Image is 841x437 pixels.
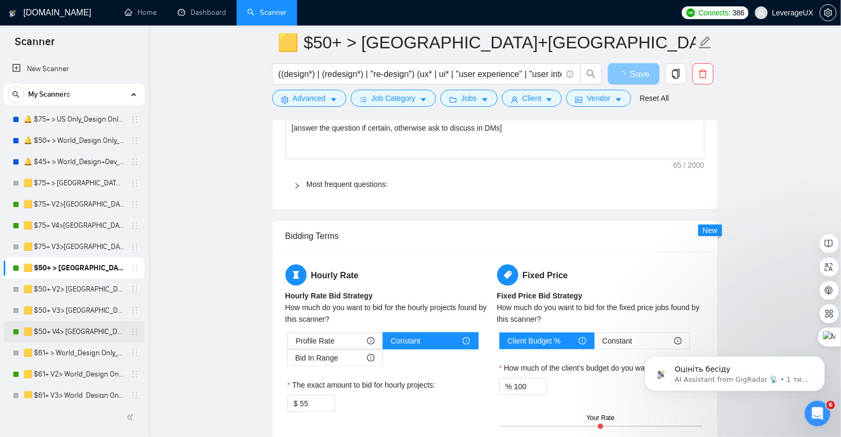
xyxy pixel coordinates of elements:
[703,226,717,235] span: New
[698,36,712,49] span: edit
[587,413,615,423] div: Your Rate
[566,90,631,107] button: idcardVendorcaret-down
[629,334,841,408] iframe: To enrich screen reader interactions, please activate Accessibility in Grammarly extension settings
[23,194,124,215] a: 🟨 $75+ V2>[GEOGRAPHIC_DATA]+[GEOGRAPHIC_DATA] Only_Tony-UX/UI_General
[23,151,124,173] a: 🔔 $45+ > World_Design+Dev_General
[285,172,705,196] div: Most frequent questions:
[307,180,388,188] a: Most frequent questions:
[279,67,562,81] input: Search Freelance Jobs...
[131,243,139,251] span: holder
[178,8,226,17] a: dashboardDashboard
[131,179,139,187] span: holder
[285,264,307,286] span: hourglass
[497,302,705,325] div: How much do you want to bid for the fixed price jobs found by this scanner?
[693,69,713,79] span: delete
[449,96,457,104] span: folder
[523,92,542,104] span: Client
[579,337,586,345] span: info-circle
[247,8,287,17] a: searchScanner
[581,69,601,79] span: search
[125,8,157,17] a: homeHome
[272,90,346,107] button: settingAdvancedcaret-down
[131,328,139,336] span: holder
[367,354,375,362] span: info-circle
[580,63,602,84] button: search
[497,264,705,286] h5: Fixed Price
[511,96,518,104] span: user
[9,5,16,22] img: logo
[545,96,553,104] span: caret-down
[285,292,373,300] b: Hourly Rate Bid Strategy
[502,90,562,107] button: userClientcaret-down
[8,91,24,98] span: search
[131,264,139,272] span: holder
[288,379,436,391] label: The exact amount to bid for hourly projects:
[391,333,421,349] span: Constant
[131,136,139,145] span: holder
[126,412,137,423] span: double-left
[497,264,518,286] span: tag
[618,71,630,80] span: loading
[23,215,124,236] a: 🟨 $75+ V4>[GEOGRAPHIC_DATA]+[GEOGRAPHIC_DATA] Only_Tony-UX/UI_General
[296,350,339,366] span: Bid In Range
[131,158,139,166] span: holder
[665,63,687,84] button: copy
[371,92,415,104] span: Job Category
[300,396,334,412] input: The exact amount to bid for hourly projects:
[820,4,837,21] button: setting
[4,58,144,80] li: New Scanner
[499,362,691,374] label: How much of the client's budget do you want to bid with?
[497,292,583,300] b: Fixed Price Bid Strategy
[603,333,632,349] span: Constant
[330,96,337,104] span: caret-down
[23,300,124,321] a: 🟨 $50+ V3> [GEOGRAPHIC_DATA]+[GEOGRAPHIC_DATA] Only_Tony-UX/UI_General
[733,7,744,19] span: 386
[805,401,830,426] iframe: Intercom live chat
[608,63,660,84] button: Save
[587,92,610,104] span: Vendor
[293,92,326,104] span: Advanced
[367,337,375,345] span: info-circle
[615,96,622,104] span: caret-down
[131,306,139,315] span: holder
[131,349,139,357] span: holder
[575,96,583,104] span: idcard
[296,333,335,349] span: Profile Rate
[23,109,124,130] a: 🔔 $75+ > US Only_Design Only_General
[698,7,730,19] span: Connects:
[278,29,696,56] input: Scanner name...
[420,96,427,104] span: caret-down
[758,9,765,16] span: user
[7,86,24,103] button: search
[827,401,835,409] span: 6
[12,58,136,80] a: New Scanner
[131,200,139,209] span: holder
[440,90,498,107] button: folderJobscaret-down
[23,279,124,300] a: 🟨 $50+ V2> [GEOGRAPHIC_DATA]+[GEOGRAPHIC_DATA] Only_Tony-UX/UI_General
[360,96,367,104] span: bars
[687,8,695,17] img: upwork-logo.png
[23,236,124,258] a: 🟨 $75+ V3>[GEOGRAPHIC_DATA]+[GEOGRAPHIC_DATA] Only_Tony-UX/UI_General
[820,8,836,17] span: setting
[692,63,714,84] button: delete
[131,370,139,379] span: holder
[131,221,139,230] span: holder
[131,285,139,294] span: holder
[285,221,705,251] div: Bidding Terms
[351,90,436,107] button: barsJob Categorycaret-down
[666,69,686,79] span: copy
[6,34,63,56] span: Scanner
[567,71,574,78] span: info-circle
[285,302,493,325] div: How much do you want to bid for the hourly projects found by this scanner?
[23,364,124,385] a: 🟨 $61+ V2> World_Design Only_Roman-UX/UI_General
[23,130,124,151] a: 🔔 $50+ > World_Design Only_General
[463,337,470,345] span: info-circle
[281,96,289,104] span: setting
[28,84,70,105] span: My Scanners
[514,379,547,395] input: How much of the client's budget do you want to bid with?
[285,119,705,159] textarea: Default answer template:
